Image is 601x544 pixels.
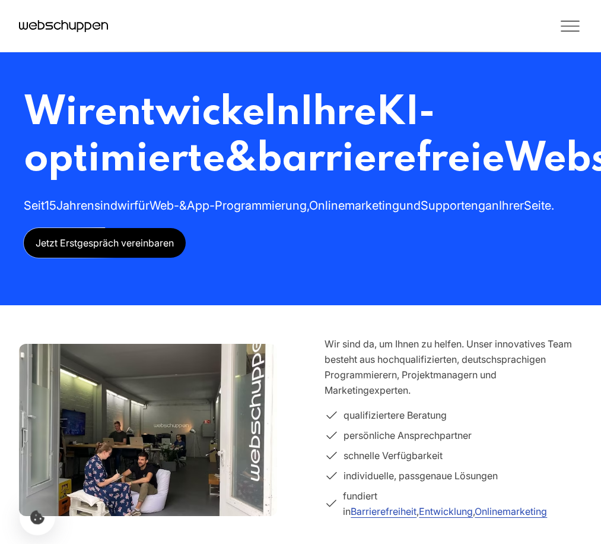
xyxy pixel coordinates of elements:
span: entwickeln [94,93,300,134]
span: für [134,198,150,213]
span: Onlinemarketing [309,198,399,213]
span: Web- [150,198,179,213]
span: & [179,198,187,213]
span: sind [94,198,117,213]
span: Wir [24,93,94,134]
a: Hauptseite besuchen [19,17,108,35]
p: Wir sind da, um Ihnen zu helfen. Unser innovatives Team besteht aus hochqualifizierten, deutschsp... [325,336,583,398]
span: und [399,198,421,213]
img: Team im webschuppen-Büro in Hamburg [19,319,277,541]
span: qualifiziertere Beratung [344,407,447,423]
span: App-Programmierung, [187,198,309,213]
span: fundiert in , , [343,488,582,519]
a: Jetzt Erstgespräch vereinbaren [24,228,186,258]
a: Entwicklung [419,505,473,517]
span: barrierefreie [257,140,504,180]
span: eng [465,198,485,213]
span: schnelle Verfügbarkeit [344,448,443,463]
span: Jahren [56,198,94,213]
span: individuelle, passgenaue Lösungen [344,468,498,483]
span: an [485,198,499,213]
span: persönliche Ansprechpartner [344,428,472,443]
span: Seite. [524,198,554,213]
span: Support [421,198,465,213]
span: Ihrer [499,198,524,213]
span: & [225,140,257,180]
a: Onlinemarketing [475,505,547,517]
span: Seit [24,198,44,213]
a: Barrierefreiheit [351,505,416,517]
button: Cookie-Einstellungen öffnen [20,499,55,535]
span: wir [117,198,134,213]
button: Toggle Menu [301,14,583,38]
span: Ihre [300,93,376,134]
span: 15 [44,198,56,213]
